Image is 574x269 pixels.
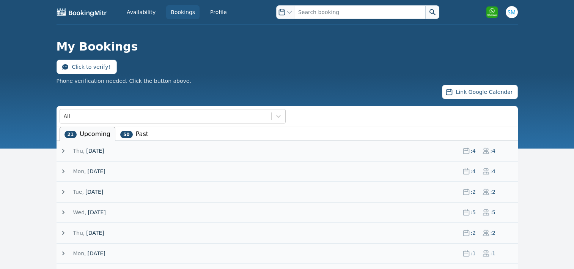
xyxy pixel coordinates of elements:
[57,60,117,74] button: Click to verify!
[60,250,518,257] button: Mon,[DATE]:1:1
[87,168,105,175] span: [DATE]
[490,250,496,257] span: : 1
[60,209,518,216] button: Wed,[DATE]:5:5
[87,250,105,257] span: [DATE]
[60,147,518,155] button: Thu,[DATE]:4:4
[73,229,85,237] span: Thu,
[490,168,496,175] span: : 4
[73,209,86,216] span: Wed,
[295,5,425,19] input: Search booking
[60,168,518,175] button: Mon,[DATE]:4:4
[120,131,133,138] span: 50
[490,188,496,196] span: : 2
[470,250,476,257] span: : 1
[490,147,496,155] span: : 4
[470,188,476,196] span: : 2
[73,250,86,257] span: Mon,
[122,5,160,19] a: Availability
[57,40,512,54] h1: My Bookings
[206,5,231,19] a: Profile
[470,209,476,216] span: : 5
[73,188,84,196] span: Tue,
[86,147,104,155] span: [DATE]
[490,229,496,237] span: : 2
[486,6,498,18] img: Click to open WhatsApp
[470,168,476,175] span: : 4
[442,85,518,99] button: Link Google Calendar
[64,112,70,120] div: All
[73,147,85,155] span: Thu,
[60,188,518,196] button: Tue,[DATE]:2:2
[86,229,104,237] span: [DATE]
[490,209,496,216] span: : 5
[470,229,476,237] span: : 2
[60,127,115,141] li: Upcoming
[60,229,518,237] button: Thu,[DATE]:2:2
[470,147,476,155] span: : 4
[88,209,105,216] span: [DATE]
[85,188,103,196] span: [DATE]
[64,131,77,138] span: 21
[73,168,86,175] span: Mon,
[166,5,200,19] a: Bookings
[57,8,107,17] img: BookingMitr
[57,77,191,85] span: Phone verification needed. Click the button above.
[115,127,153,141] li: Past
